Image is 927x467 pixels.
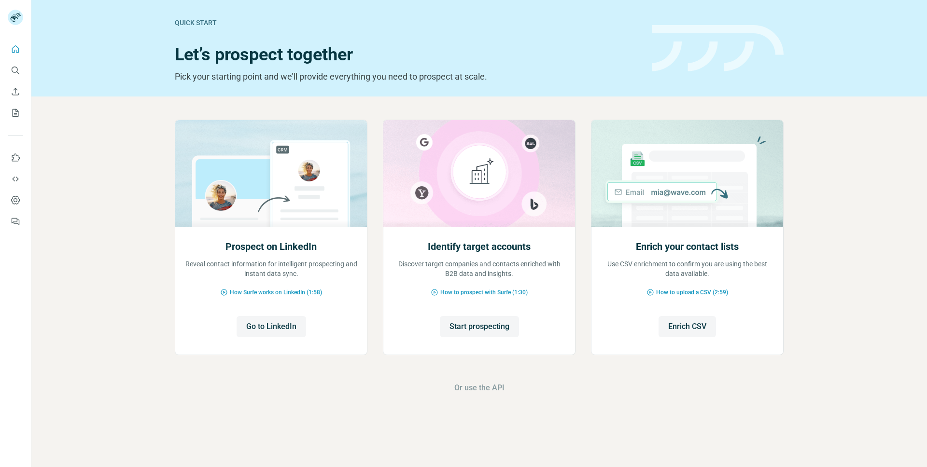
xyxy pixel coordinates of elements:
span: How Surfe works on LinkedIn (1:58) [230,288,322,297]
img: banner [652,25,784,72]
img: Prospect on LinkedIn [175,120,367,227]
span: How to upload a CSV (2:59) [656,288,728,297]
button: Dashboard [8,192,23,209]
img: Identify target accounts [383,120,576,227]
button: Quick start [8,41,23,58]
span: Enrich CSV [668,321,706,332]
button: Enrich CSV [8,83,23,100]
p: Reveal contact information for intelligent prospecting and instant data sync. [185,259,357,278]
p: Use CSV enrichment to confirm you are using the best data available. [601,259,773,278]
button: Use Surfe on LinkedIn [8,149,23,166]
h2: Prospect on LinkedIn [225,240,317,253]
p: Pick your starting point and we’ll provide everything you need to prospect at scale. [175,70,640,83]
div: Quick start [175,18,640,27]
button: Start prospecting [440,316,519,337]
button: Feedback [8,213,23,230]
h2: Identify target accounts [428,240,531,253]
img: Enrich your contact lists [591,120,784,227]
button: Search [8,62,23,79]
span: Start prospecting [449,321,509,332]
span: Go to LinkedIn [246,321,296,332]
span: How to prospect with Surfe (1:30) [440,288,528,297]
button: My lists [8,104,23,122]
h2: Enrich your contact lists [636,240,739,253]
button: Enrich CSV [659,316,716,337]
h1: Let’s prospect together [175,45,640,64]
p: Discover target companies and contacts enriched with B2B data and insights. [393,259,565,278]
button: Use Surfe API [8,170,23,188]
button: Or use the API [454,382,505,394]
button: Go to LinkedIn [237,316,306,337]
